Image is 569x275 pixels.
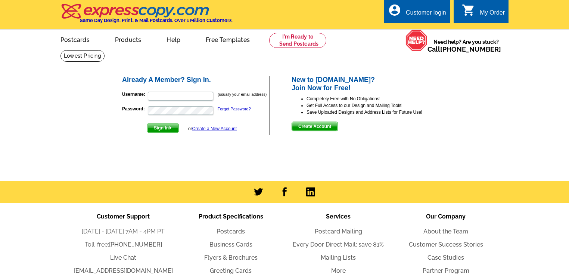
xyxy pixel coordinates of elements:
h2: Already A Member? Sign In. [122,76,269,84]
div: or [188,125,237,132]
a: Flyers & Brochures [204,254,258,261]
span: Customer Support [97,213,150,220]
div: My Order [480,9,505,20]
a: Free Templates [194,30,262,48]
a: Create a New Account [192,126,237,131]
li: Completely Free with No Obligations! [307,95,448,102]
a: Forgot Password? [218,107,251,111]
li: Toll-free: [69,240,177,249]
a: Every Door Direct Mail: save 81% [293,241,384,248]
a: Help [155,30,192,48]
a: About the Team [423,228,468,235]
a: Products [103,30,153,48]
button: Sign In [147,123,179,133]
a: shopping_cart My Order [462,8,505,18]
a: Live Chat [110,254,136,261]
a: Mailing Lists [321,254,356,261]
div: Customer login [406,9,446,20]
a: account_circle Customer login [388,8,446,18]
a: [PHONE_NUMBER] [109,241,162,248]
li: Save Uploaded Designs and Address Lists for Future Use! [307,109,448,116]
h4: Same Day Design, Print, & Mail Postcards. Over 1 Million Customers. [80,18,233,23]
a: Greeting Cards [210,267,252,274]
button: Create Account [292,122,338,131]
a: Postcard Mailing [315,228,362,235]
a: Business Cards [209,241,252,248]
a: Case Studies [427,254,464,261]
i: shopping_cart [462,3,475,17]
iframe: LiveChat chat widget [464,251,569,275]
small: (usually your email address) [218,92,267,97]
a: Postcards [49,30,102,48]
img: button-next-arrow-white.png [169,126,172,129]
span: Need help? Are you stuck? [427,38,505,53]
li: [DATE] - [DATE] 7AM - 4PM PT [69,227,177,236]
a: More [331,267,346,274]
a: Postcards [217,228,245,235]
a: Same Day Design, Print, & Mail Postcards. Over 1 Million Customers. [60,9,233,23]
span: Services [326,213,351,220]
span: Our Company [426,213,466,220]
span: Create Account [292,122,338,131]
label: Password: [122,106,147,112]
span: Sign In [147,123,178,132]
a: [EMAIL_ADDRESS][DOMAIN_NAME] [74,267,173,274]
img: help [405,30,427,51]
a: Customer Success Stories [409,241,483,248]
li: Get Full Access to our Design and Mailing Tools! [307,102,448,109]
label: Username: [122,91,147,98]
i: account_circle [388,3,401,17]
a: [PHONE_NUMBER] [440,45,501,53]
h2: New to [DOMAIN_NAME]? Join Now for Free! [292,76,448,92]
a: Partner Program [423,267,469,274]
span: Product Specifications [199,213,263,220]
span: Call [427,45,501,53]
